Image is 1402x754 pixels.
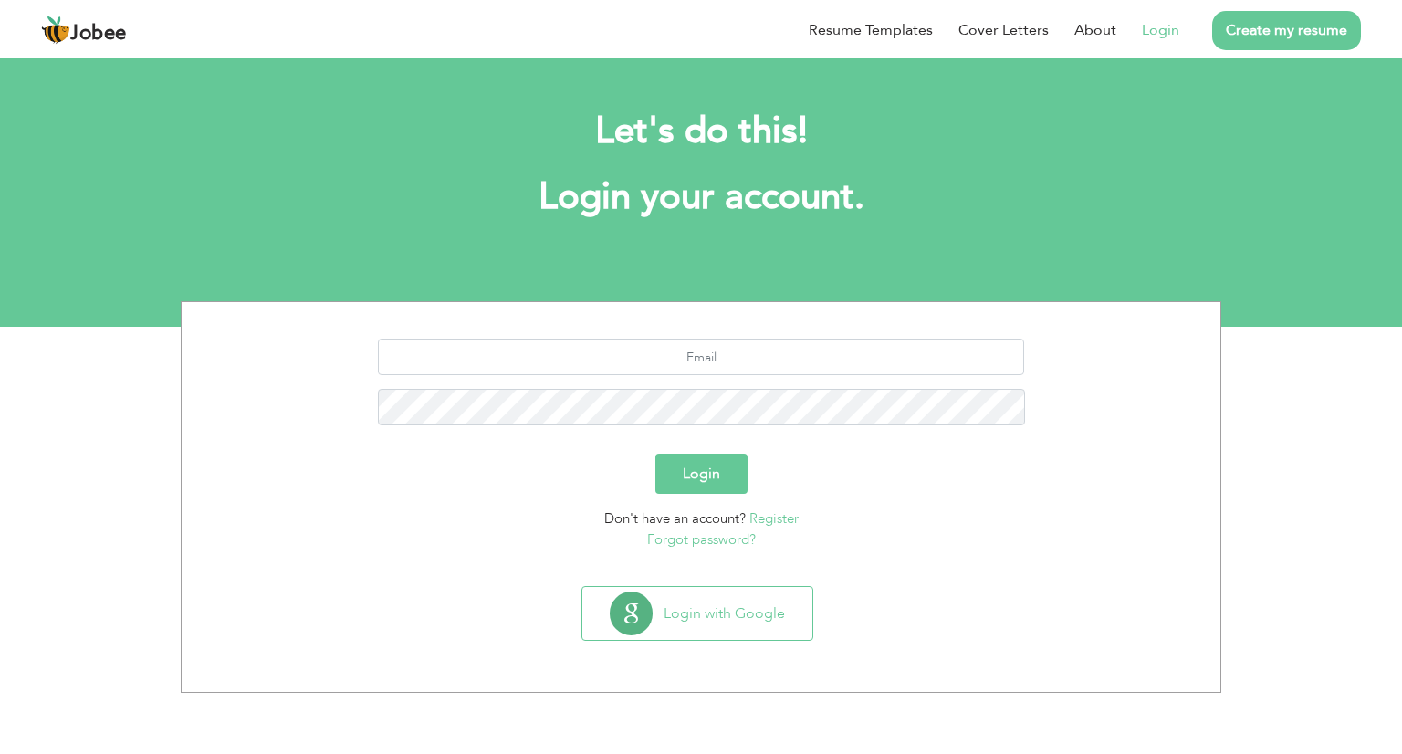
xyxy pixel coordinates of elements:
a: Cover Letters [958,19,1049,41]
a: Login [1142,19,1179,41]
span: Don't have an account? [604,509,746,528]
a: Register [749,509,799,528]
button: Login [655,454,748,494]
button: Login with Google [582,587,812,640]
h1: Login your account. [208,173,1194,221]
img: jobee.io [41,16,70,45]
a: Resume Templates [809,19,933,41]
input: Email [378,339,1025,375]
a: Forgot password? [647,530,756,549]
a: Create my resume [1212,11,1361,50]
a: Jobee [41,16,127,45]
span: Jobee [70,24,127,44]
h2: Let's do this! [208,108,1194,155]
a: About [1074,19,1116,41]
